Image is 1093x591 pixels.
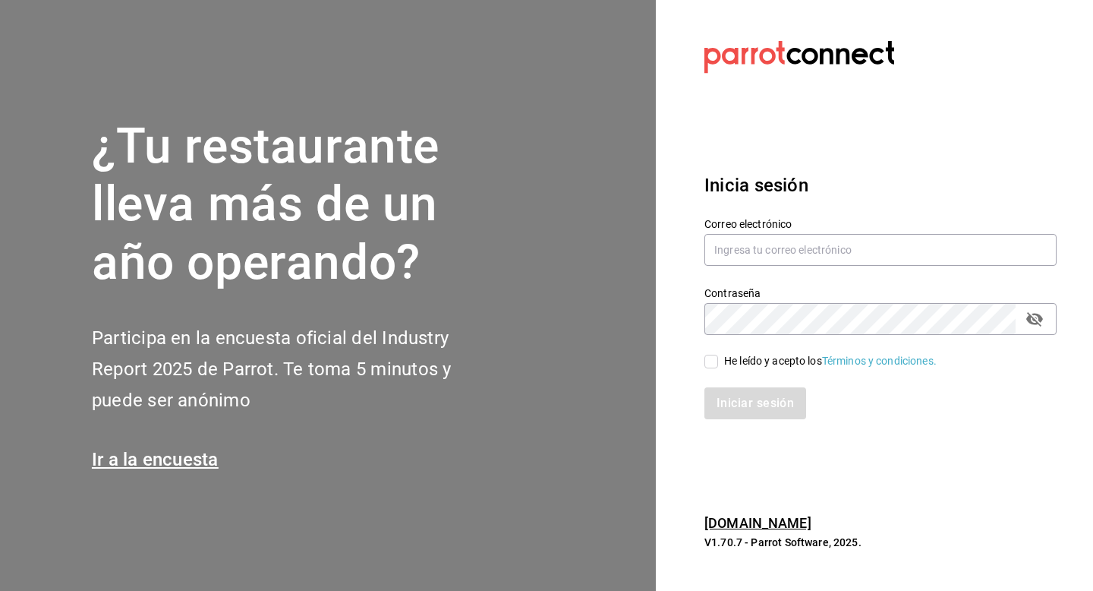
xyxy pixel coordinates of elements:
[92,118,502,292] h1: ¿Tu restaurante lleva más de un año operando?
[704,535,1057,550] p: V1.70.7 - Parrot Software, 2025.
[704,515,811,531] a: [DOMAIN_NAME]
[92,449,219,470] a: Ir a la encuesta
[704,172,1057,199] h3: Inicia sesión
[704,287,1057,298] label: Contraseña
[822,355,937,367] a: Términos y condiciones.
[92,323,502,416] h2: Participa en la encuesta oficial del Industry Report 2025 de Parrot. Te toma 5 minutos y puede se...
[1022,306,1047,332] button: passwordField
[704,218,1057,229] label: Correo electrónico
[704,234,1057,266] input: Ingresa tu correo electrónico
[724,353,937,369] div: He leído y acepto los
